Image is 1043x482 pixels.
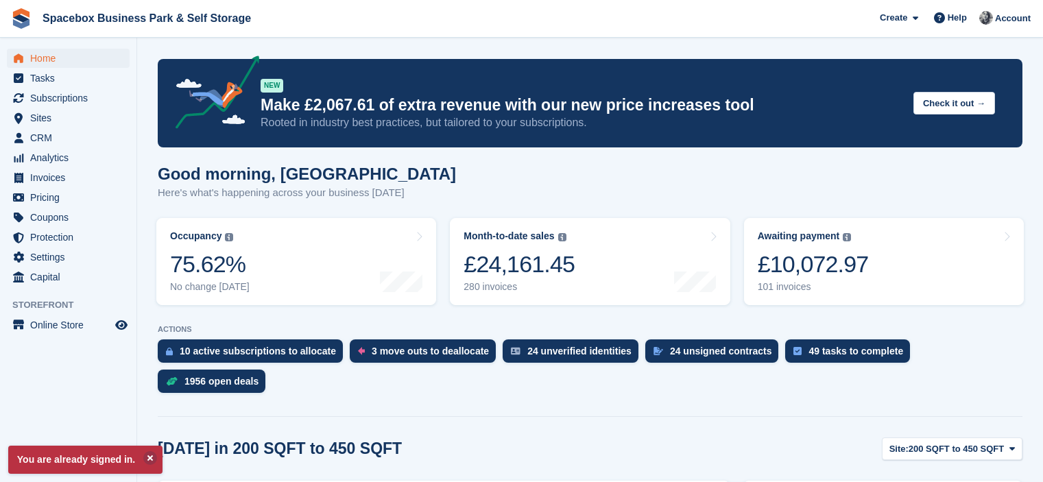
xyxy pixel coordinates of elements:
img: verify_identity-adf6edd0f0f0b5bbfe63781bf79b02c33cf7c696d77639b501bdc392416b5a36.svg [511,347,520,355]
img: SUDIPTA VIRMANI [979,11,993,25]
p: You are already signed in. [8,446,163,474]
img: contract_signature_icon-13c848040528278c33f63329250d36e43548de30e8caae1d1a13099fd9432cc5.svg [654,347,663,355]
img: active_subscription_to_allocate_icon-d502201f5373d7db506a760aba3b589e785aa758c864c3986d89f69b8ff3... [166,347,173,356]
div: 75.62% [170,250,250,278]
div: No change [DATE] [170,281,250,293]
a: 3 move outs to deallocate [350,339,503,370]
span: Sites [30,108,112,128]
a: Month-to-date sales £24,161.45 280 invoices [450,218,730,305]
span: Capital [30,267,112,287]
span: Settings [30,248,112,267]
span: Tasks [30,69,112,88]
a: menu [7,228,130,247]
img: icon-info-grey-7440780725fd019a000dd9b08b2336e03edf1995a4989e88bcd33f0948082b44.svg [843,233,851,241]
button: Check it out → [913,92,995,115]
span: 200 SQFT to 450 SQFT [909,442,1004,456]
span: Storefront [12,298,136,312]
span: Analytics [30,148,112,167]
span: Site: [889,442,909,456]
a: menu [7,248,130,267]
button: Site: 200 SQFT to 450 SQFT [882,437,1022,460]
a: Spacebox Business Park & Self Storage [37,7,256,29]
span: Protection [30,228,112,247]
a: 10 active subscriptions to allocate [158,339,350,370]
div: 10 active subscriptions to allocate [180,346,336,357]
p: Make £2,067.61 of extra revenue with our new price increases tool [261,95,902,115]
div: 280 invoices [464,281,575,293]
span: Online Store [30,315,112,335]
span: Pricing [30,188,112,207]
img: deal-1b604bf984904fb50ccaf53a9ad4b4a5d6e5aea283cecdc64d6e3604feb123c2.svg [166,376,178,386]
div: Awaiting payment [758,230,840,242]
a: menu [7,208,130,227]
div: 101 invoices [758,281,869,293]
a: menu [7,188,130,207]
span: Coupons [30,208,112,227]
a: Awaiting payment £10,072.97 101 invoices [744,218,1024,305]
div: Month-to-date sales [464,230,554,242]
a: menu [7,267,130,287]
a: 24 unsigned contracts [645,339,786,370]
img: task-75834270c22a3079a89374b754ae025e5fb1db73e45f91037f5363f120a921f8.svg [793,347,802,355]
p: Here's what's happening across your business [DATE] [158,185,456,201]
div: NEW [261,79,283,93]
a: Preview store [113,317,130,333]
div: £10,072.97 [758,250,869,278]
span: Help [948,11,967,25]
a: menu [7,49,130,68]
p: Rooted in industry best practices, but tailored to your subscriptions. [261,115,902,130]
div: 3 move outs to deallocate [372,346,489,357]
div: 1956 open deals [184,376,259,387]
div: 24 unverified identities [527,346,632,357]
a: menu [7,69,130,88]
span: CRM [30,128,112,147]
span: Subscriptions [30,88,112,108]
span: Invoices [30,168,112,187]
div: £24,161.45 [464,250,575,278]
img: icon-info-grey-7440780725fd019a000dd9b08b2336e03edf1995a4989e88bcd33f0948082b44.svg [558,233,566,241]
a: 1956 open deals [158,370,272,400]
p: ACTIONS [158,325,1022,334]
img: price-adjustments-announcement-icon-8257ccfd72463d97f412b2fc003d46551f7dbcb40ab6d574587a9cd5c0d94... [164,56,260,134]
a: Occupancy 75.62% No change [DATE] [156,218,436,305]
span: Create [880,11,907,25]
div: 49 tasks to complete [808,346,903,357]
span: Account [995,12,1031,25]
a: menu [7,315,130,335]
div: 24 unsigned contracts [670,346,772,357]
a: 24 unverified identities [503,339,645,370]
a: menu [7,88,130,108]
span: Home [30,49,112,68]
img: icon-info-grey-7440780725fd019a000dd9b08b2336e03edf1995a4989e88bcd33f0948082b44.svg [225,233,233,241]
a: 49 tasks to complete [785,339,917,370]
h2: [DATE] in 200 SQFT to 450 SQFT [158,439,402,458]
a: menu [7,168,130,187]
div: Occupancy [170,230,221,242]
img: stora-icon-8386f47178a22dfd0bd8f6a31ec36ba5ce8667c1dd55bd0f319d3a0aa187defe.svg [11,8,32,29]
h1: Good morning, [GEOGRAPHIC_DATA] [158,165,456,183]
a: menu [7,108,130,128]
a: menu [7,148,130,167]
img: move_outs_to_deallocate_icon-f764333ba52eb49d3ac5e1228854f67142a1ed5810a6f6cc68b1a99e826820c5.svg [358,347,365,355]
a: menu [7,128,130,147]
